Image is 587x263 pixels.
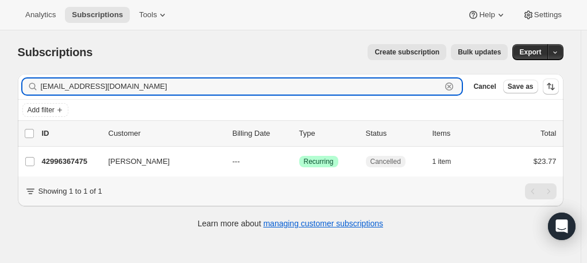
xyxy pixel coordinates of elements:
[42,156,99,167] p: 42996367475
[370,157,401,166] span: Cancelled
[25,10,56,19] span: Analytics
[443,81,455,92] button: Clear
[41,78,442,95] input: Filter subscribers
[458,48,501,57] span: Bulk updates
[461,7,513,23] button: Help
[473,82,496,91] span: Cancel
[469,80,500,93] button: Cancel
[534,157,557,166] span: $23.77
[543,78,559,95] button: Sort the results
[42,128,557,139] div: IDCustomerBilling DateTypeStatusItemsTotal
[366,128,423,139] p: Status
[18,7,63,23] button: Analytics
[18,46,93,58] span: Subscriptions
[540,128,556,139] p: Total
[42,154,557,170] div: 42996367475[PERSON_NAME]---SuccessRecurringCancelled1 item$23.77
[198,218,383,229] p: Learn more about
[304,157,334,166] span: Recurring
[109,156,170,167] span: [PERSON_NAME]
[42,128,99,139] p: ID
[516,7,569,23] button: Settings
[432,128,490,139] div: Items
[451,44,508,60] button: Bulk updates
[368,44,446,60] button: Create subscription
[102,152,217,171] button: [PERSON_NAME]
[139,10,157,19] span: Tools
[72,10,123,19] span: Subscriptions
[109,128,223,139] p: Customer
[233,128,290,139] p: Billing Date
[22,103,68,117] button: Add filter
[374,48,439,57] span: Create subscription
[534,10,562,19] span: Settings
[525,183,557,199] nav: Pagination
[132,7,175,23] button: Tools
[432,154,464,170] button: 1 item
[508,82,534,91] span: Save as
[512,44,548,60] button: Export
[503,80,538,93] button: Save as
[38,186,102,197] p: Showing 1 to 1 of 1
[432,157,451,166] span: 1 item
[548,213,576,240] div: Open Intercom Messenger
[65,7,130,23] button: Subscriptions
[519,48,541,57] span: Export
[479,10,495,19] span: Help
[299,128,357,139] div: Type
[28,105,55,115] span: Add filter
[263,219,383,228] a: managing customer subscriptions
[233,157,240,166] span: ---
